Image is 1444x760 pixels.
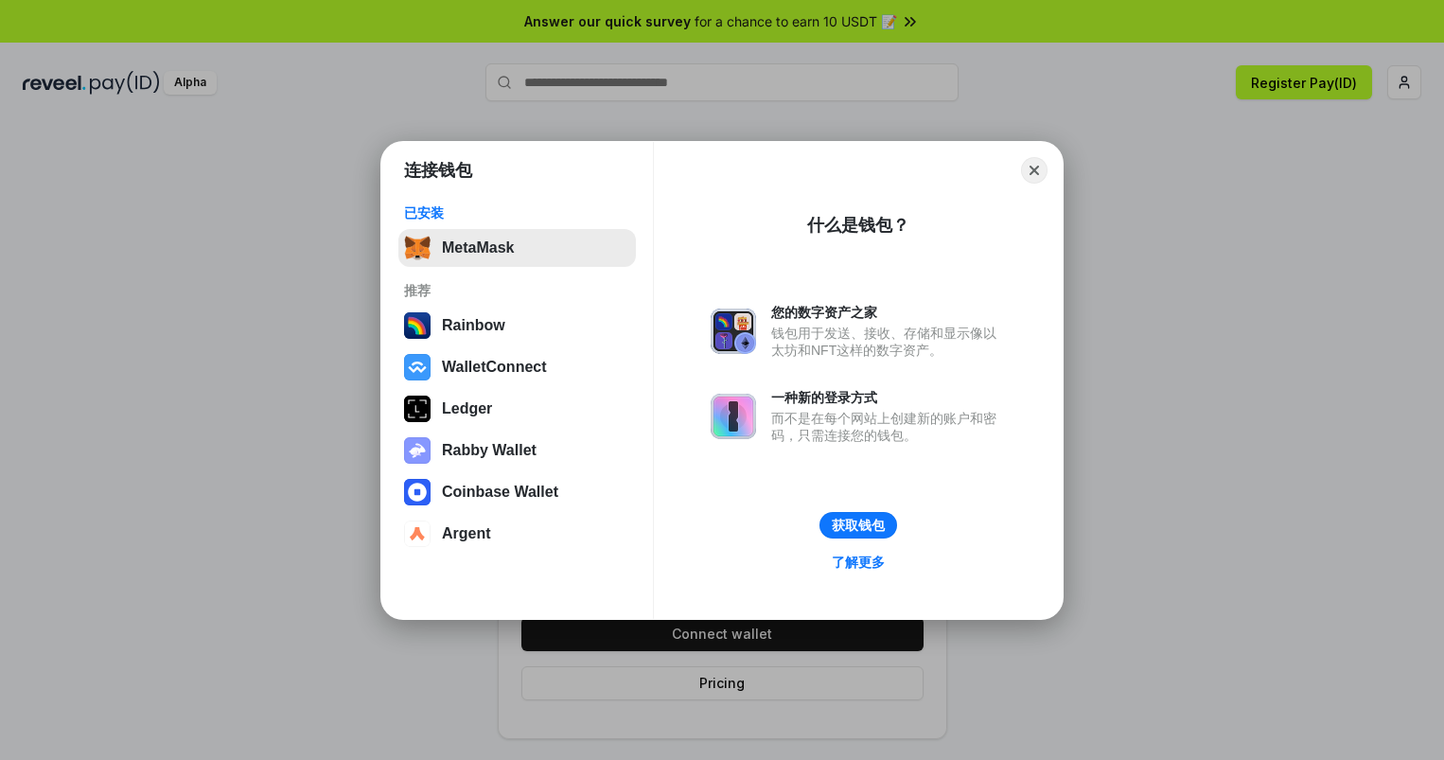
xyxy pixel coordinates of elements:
div: MetaMask [442,239,514,256]
div: WalletConnect [442,359,547,376]
div: 您的数字资产之家 [771,304,1006,321]
h1: 连接钱包 [404,159,472,182]
div: 而不是在每个网站上创建新的账户和密码，只需连接您的钱包。 [771,410,1006,444]
button: Rainbow [398,307,636,345]
img: svg+xml,%3Csvg%20xmlns%3D%22http%3A%2F%2Fwww.w3.org%2F2000%2Fsvg%22%20fill%3D%22none%22%20viewBox... [711,309,756,354]
img: svg+xml,%3Csvg%20width%3D%2228%22%20height%3D%2228%22%20viewBox%3D%220%200%2028%2028%22%20fill%3D... [404,521,431,547]
div: Rainbow [442,317,505,334]
button: WalletConnect [398,348,636,386]
img: svg+xml,%3Csvg%20width%3D%2228%22%20height%3D%2228%22%20viewBox%3D%220%200%2028%2028%22%20fill%3D... [404,479,431,505]
img: svg+xml,%3Csvg%20width%3D%2228%22%20height%3D%2228%22%20viewBox%3D%220%200%2028%2028%22%20fill%3D... [404,354,431,380]
div: 推荐 [404,282,630,299]
button: MetaMask [398,229,636,267]
img: svg+xml,%3Csvg%20xmlns%3D%22http%3A%2F%2Fwww.w3.org%2F2000%2Fsvg%22%20fill%3D%22none%22%20viewBox... [711,394,756,439]
img: svg+xml,%3Csvg%20xmlns%3D%22http%3A%2F%2Fwww.w3.org%2F2000%2Fsvg%22%20fill%3D%22none%22%20viewBox... [404,437,431,464]
button: 获取钱包 [819,512,897,539]
div: Argent [442,525,491,542]
div: 钱包用于发送、接收、存储和显示像以太坊和NFT这样的数字资产。 [771,325,1006,359]
a: 了解更多 [820,550,896,574]
img: svg+xml,%3Csvg%20fill%3D%22none%22%20height%3D%2233%22%20viewBox%3D%220%200%2035%2033%22%20width%... [404,235,431,261]
div: Rabby Wallet [442,442,537,459]
div: 一种新的登录方式 [771,389,1006,406]
button: Coinbase Wallet [398,473,636,511]
button: Rabby Wallet [398,432,636,469]
button: Argent [398,515,636,553]
div: 已安装 [404,204,630,221]
div: 获取钱包 [832,517,885,534]
div: Ledger [442,400,492,417]
button: Close [1021,157,1048,184]
img: svg+xml,%3Csvg%20xmlns%3D%22http%3A%2F%2Fwww.w3.org%2F2000%2Fsvg%22%20width%3D%2228%22%20height%3... [404,396,431,422]
img: svg+xml,%3Csvg%20width%3D%22120%22%20height%3D%22120%22%20viewBox%3D%220%200%20120%20120%22%20fil... [404,312,431,339]
div: Coinbase Wallet [442,484,558,501]
div: 什么是钱包？ [807,214,909,237]
button: Ledger [398,390,636,428]
div: 了解更多 [832,554,885,571]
